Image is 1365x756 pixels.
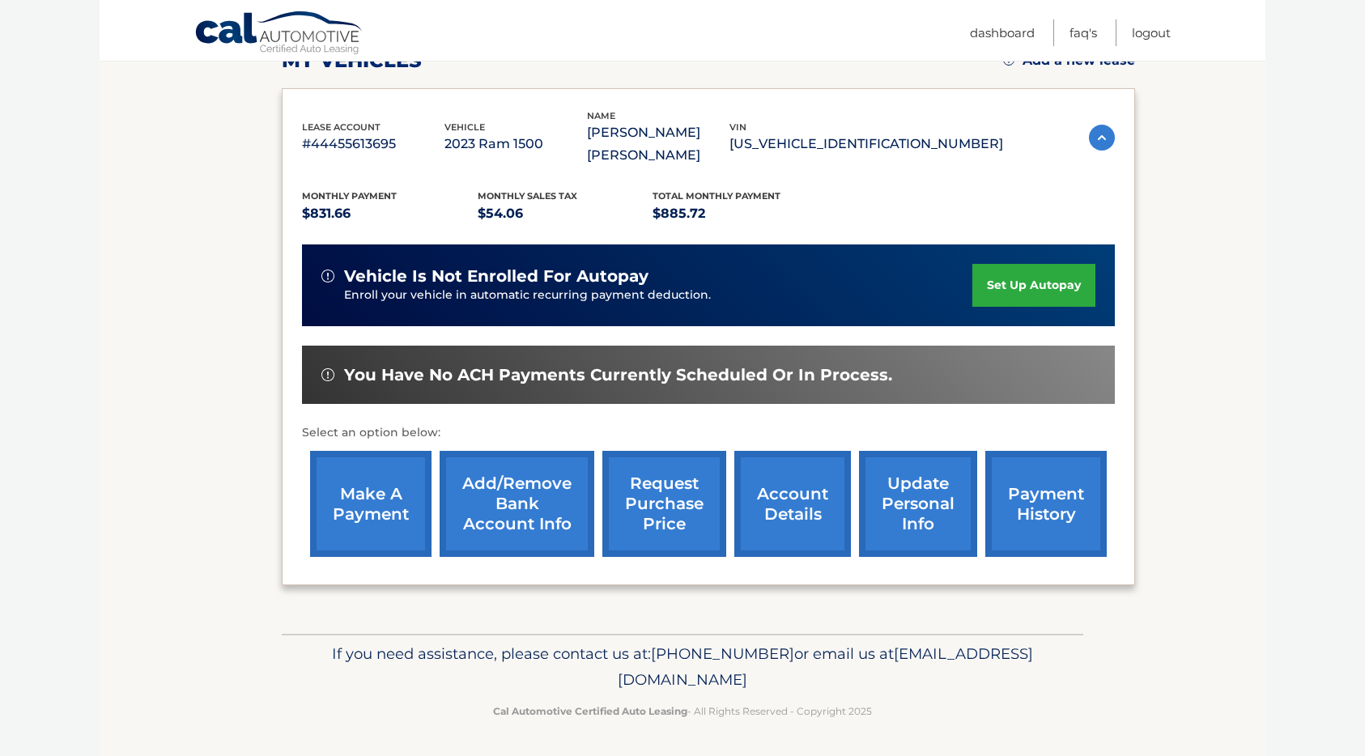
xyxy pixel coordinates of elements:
[1069,19,1097,46] a: FAQ's
[440,451,594,557] a: Add/Remove bank account info
[302,202,478,225] p: $831.66
[734,451,851,557] a: account details
[1089,125,1115,151] img: accordion-active.svg
[344,266,648,287] span: vehicle is not enrolled for autopay
[321,368,334,381] img: alert-white.svg
[292,641,1073,693] p: If you need assistance, please contact us at: or email us at
[444,121,485,133] span: vehicle
[344,365,892,385] span: You have no ACH payments currently scheduled or in process.
[493,705,687,717] strong: Cal Automotive Certified Auto Leasing
[859,451,977,557] a: update personal info
[985,451,1107,557] a: payment history
[972,264,1095,307] a: set up autopay
[729,121,746,133] span: vin
[344,287,972,304] p: Enroll your vehicle in automatic recurring payment deduction.
[478,190,577,202] span: Monthly sales Tax
[478,202,653,225] p: $54.06
[444,133,587,155] p: 2023 Ram 1500
[970,19,1035,46] a: Dashboard
[653,190,780,202] span: Total Monthly Payment
[302,121,381,133] span: lease account
[321,270,334,282] img: alert-white.svg
[729,133,1003,155] p: [US_VEHICLE_IDENTIFICATION_NUMBER]
[618,644,1033,689] span: [EMAIL_ADDRESS][DOMAIN_NAME]
[653,202,828,225] p: $885.72
[587,110,615,121] span: name
[602,451,726,557] a: request purchase price
[302,133,444,155] p: #44455613695
[587,121,729,167] p: [PERSON_NAME] [PERSON_NAME]
[302,190,397,202] span: Monthly Payment
[194,11,364,57] a: Cal Automotive
[1132,19,1171,46] a: Logout
[302,423,1115,443] p: Select an option below:
[310,451,432,557] a: make a payment
[651,644,794,663] span: [PHONE_NUMBER]
[292,703,1073,720] p: - All Rights Reserved - Copyright 2025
